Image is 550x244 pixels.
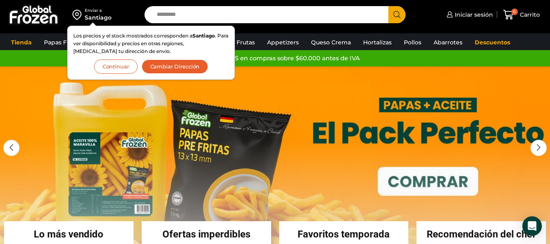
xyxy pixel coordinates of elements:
[501,5,542,24] a: 0 Carrito
[445,7,493,23] a: Iniciar sesión
[40,35,83,50] a: Papas Fritas
[453,11,493,19] span: Iniciar sesión
[4,229,134,239] h2: Lo más vendido
[400,35,425,50] a: Pollos
[511,9,518,15] span: 0
[142,229,271,239] h2: Ofertas imperdibles
[471,35,514,50] a: Descuentos
[85,13,112,22] div: Santiago
[518,11,540,19] span: Carrito
[193,33,215,39] strong: Santiago
[416,229,546,239] h2: Recomendación del chef
[530,140,547,156] div: Next slide
[429,35,467,50] a: Abarrotes
[85,8,112,13] div: Enviar a
[142,59,208,74] button: Cambiar Dirección
[3,140,20,156] div: Previous slide
[522,216,542,236] div: Open Intercom Messenger
[359,35,396,50] a: Hortalizas
[388,6,405,23] button: Search button
[307,35,355,50] a: Queso Crema
[263,35,303,50] a: Appetizers
[73,32,229,55] p: Los precios y el stock mostrados corresponden a . Para ver disponibilidad y precios en otras regi...
[94,59,138,74] button: Continuar
[279,229,409,239] h2: Favoritos temporada
[7,35,36,50] a: Tienda
[72,8,85,22] img: address-field-icon.svg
